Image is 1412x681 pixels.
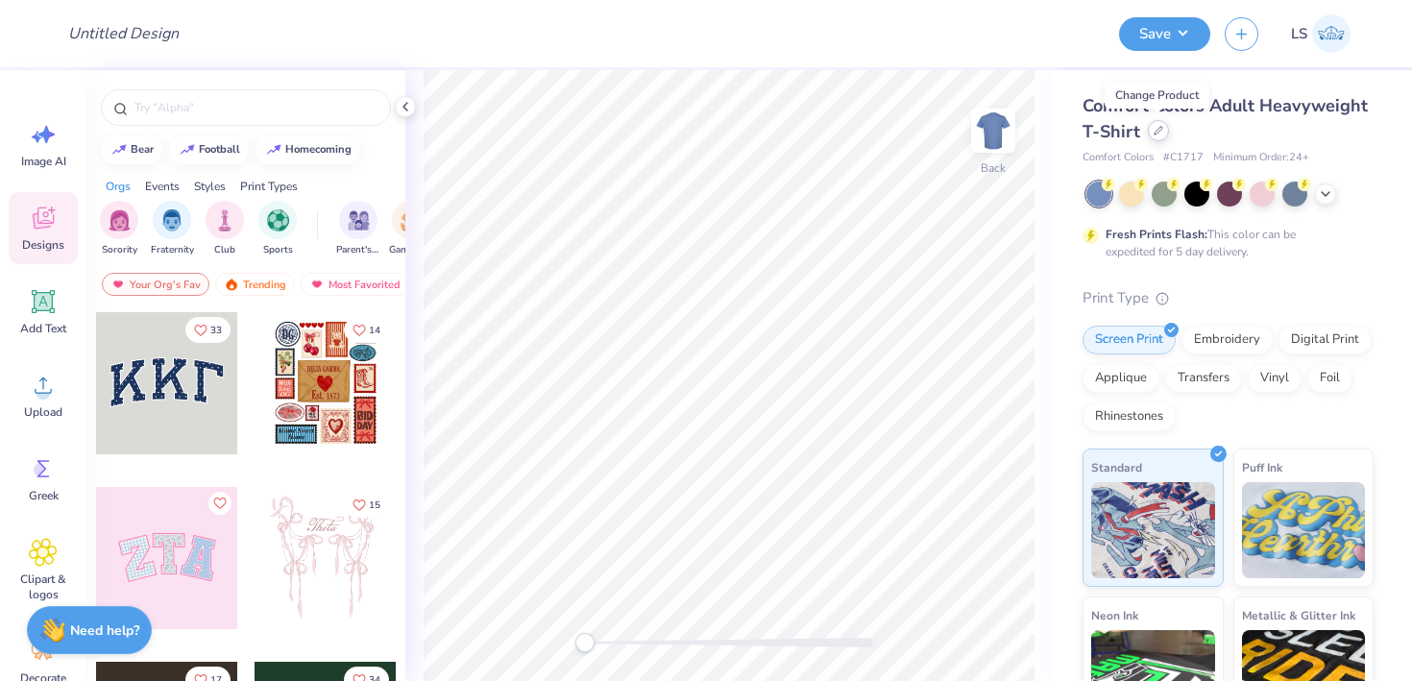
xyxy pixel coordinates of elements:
[206,201,244,257] button: filter button
[1213,150,1309,166] span: Minimum Order: 24 +
[974,111,1012,150] img: Back
[1242,482,1366,578] img: Puff Ink
[401,209,423,231] img: Game Day Image
[214,243,235,257] span: Club
[102,243,137,257] span: Sorority
[1278,326,1372,354] div: Digital Print
[161,209,183,231] img: Fraternity Image
[369,326,380,335] span: 14
[194,178,226,195] div: Styles
[1163,150,1204,166] span: # C1717
[214,209,235,231] img: Club Image
[169,135,249,164] button: football
[1091,605,1138,625] span: Neon Ink
[389,201,433,257] div: filter for Game Day
[1242,457,1282,477] span: Puff Ink
[369,500,380,510] span: 15
[389,201,433,257] button: filter button
[100,201,138,257] button: filter button
[344,317,389,343] button: Like
[263,243,293,257] span: Sports
[151,201,194,257] div: filter for Fraternity
[336,201,380,257] button: filter button
[285,144,352,155] div: homecoming
[1083,150,1154,166] span: Comfort Colors
[258,201,297,257] div: filter for Sports
[1291,23,1307,45] span: LS
[1105,82,1209,109] div: Change Product
[206,201,244,257] div: filter for Club
[258,201,297,257] button: filter button
[151,243,194,257] span: Fraternity
[70,621,139,640] strong: Need help?
[224,278,239,291] img: trending.gif
[210,326,222,335] span: 33
[301,273,409,296] div: Most Favorited
[208,492,231,515] button: Like
[21,154,66,169] span: Image AI
[180,144,195,156] img: trend_line.gif
[185,317,231,343] button: Like
[981,159,1006,177] div: Back
[1242,605,1355,625] span: Metallic & Glitter Ink
[102,273,209,296] div: Your Org's Fav
[1091,482,1215,578] img: Standard
[1083,287,1374,309] div: Print Type
[575,633,595,652] div: Accessibility label
[101,135,162,164] button: bear
[240,178,298,195] div: Print Types
[110,278,126,291] img: most_fav.gif
[20,321,66,336] span: Add Text
[12,572,75,602] span: Clipart & logos
[145,178,180,195] div: Events
[344,492,389,518] button: Like
[29,488,59,503] span: Greek
[24,404,62,420] span: Upload
[1307,364,1352,393] div: Foil
[109,209,131,231] img: Sorority Image
[133,98,378,117] input: Try "Alpha"
[1091,457,1142,477] span: Standard
[1083,326,1176,354] div: Screen Print
[336,201,380,257] div: filter for Parent's Weekend
[1165,364,1242,393] div: Transfers
[100,201,138,257] div: filter for Sorority
[22,237,64,253] span: Designs
[309,278,325,291] img: most_fav.gif
[111,144,127,156] img: trend_line.gif
[106,178,131,195] div: Orgs
[1248,364,1302,393] div: Vinyl
[1106,227,1207,242] strong: Fresh Prints Flash:
[389,243,433,257] span: Game Day
[53,14,194,53] input: Untitled Design
[1312,14,1351,53] img: Lakshmi Suresh Ambati
[256,135,360,164] button: homecoming
[1119,17,1210,51] button: Save
[1083,94,1368,143] span: Comfort Colors Adult Heavyweight T-Shirt
[267,209,289,231] img: Sports Image
[266,144,281,156] img: trend_line.gif
[131,144,154,155] div: bear
[215,273,295,296] div: Trending
[1106,226,1342,260] div: This color can be expedited for 5 day delivery.
[1083,402,1176,431] div: Rhinestones
[1282,14,1359,53] a: LS
[336,243,380,257] span: Parent's Weekend
[1181,326,1273,354] div: Embroidery
[1083,364,1159,393] div: Applique
[199,144,240,155] div: football
[151,201,194,257] button: filter button
[348,209,370,231] img: Parent's Weekend Image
